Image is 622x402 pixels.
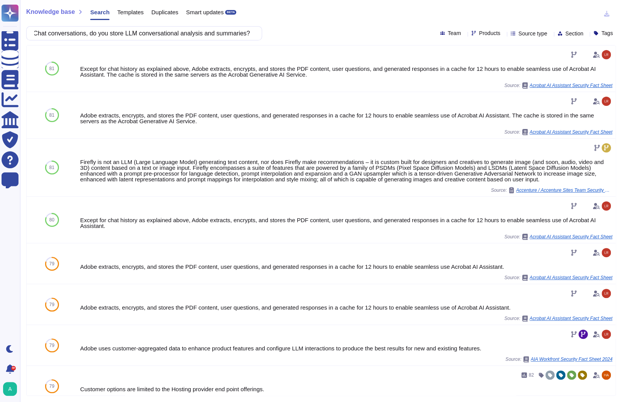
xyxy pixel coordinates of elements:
[80,217,612,229] div: Except for chat history as explained above, Adobe extracts, encrypts, and stores the PDF content,...
[80,305,612,310] div: Adobe extracts, encrypts, and stores the PDF content, user questions, and generated responses in ...
[530,130,612,134] span: Acrobat AI Assistant Security Fact Sheet
[80,159,612,182] div: Firefly is not an LLM (Large Language Model) generating text content, nor does Firefly make recom...
[2,380,22,397] button: user
[518,31,547,36] span: Source type
[11,366,16,370] div: 9+
[530,83,612,88] span: Acrobat AI Assistant Security Fact Sheet
[530,234,612,239] span: Acrobat AI Assistant Security Fact Sheet
[479,30,500,36] span: Products
[49,66,54,71] span: 81
[504,275,612,281] span: Source:
[504,129,612,135] span: Source:
[225,10,236,15] div: BETA
[504,315,612,322] span: Source:
[49,261,54,266] span: 79
[530,275,612,280] span: Acrobat AI Assistant Security Fact Sheet
[186,9,224,15] span: Smart updates
[602,97,611,106] img: user
[49,384,54,389] span: 79
[504,82,612,89] span: Source:
[504,234,612,240] span: Source:
[49,343,54,348] span: 79
[49,113,54,117] span: 81
[531,357,612,362] span: AIA Workfront Security Fact Sheet 2024
[448,30,461,36] span: Team
[3,382,17,396] img: user
[602,50,611,59] img: user
[516,188,612,193] span: Accenture / Accenture Sites Team Security Questionnaire
[90,9,109,15] span: Search
[80,386,612,392] div: Customer options are limited to the Hosting provider end point offerings.
[530,316,612,321] span: Acrobat AI Assistant Security Fact Sheet
[151,9,178,15] span: Duplicates
[602,330,611,339] img: user
[505,356,612,362] span: Source:
[80,112,612,124] div: Adobe extracts, encrypts, and stores the PDF content, user questions, and generated responses in ...
[49,302,54,307] span: 79
[529,373,534,377] span: 82
[26,9,75,15] span: Knowledge base
[80,264,612,270] div: Adobe extracts, encrypts, and stores the PDF content, user questions, and generated responses in ...
[491,187,612,193] span: Source:
[80,345,612,351] div: Adobe uses customer-aggregated data to enhance product features and configure LLM interactions to...
[565,31,583,36] span: Section
[602,201,611,211] img: user
[30,27,254,40] input: Search a question or template...
[80,66,612,77] div: Except for chat history as explained above, Adobe extracts, encrypts, and stores the PDF content,...
[117,9,143,15] span: Templates
[49,218,54,222] span: 80
[601,30,613,36] span: Tags
[602,289,611,298] img: user
[49,165,54,170] span: 81
[602,248,611,257] img: user
[602,370,611,380] img: user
